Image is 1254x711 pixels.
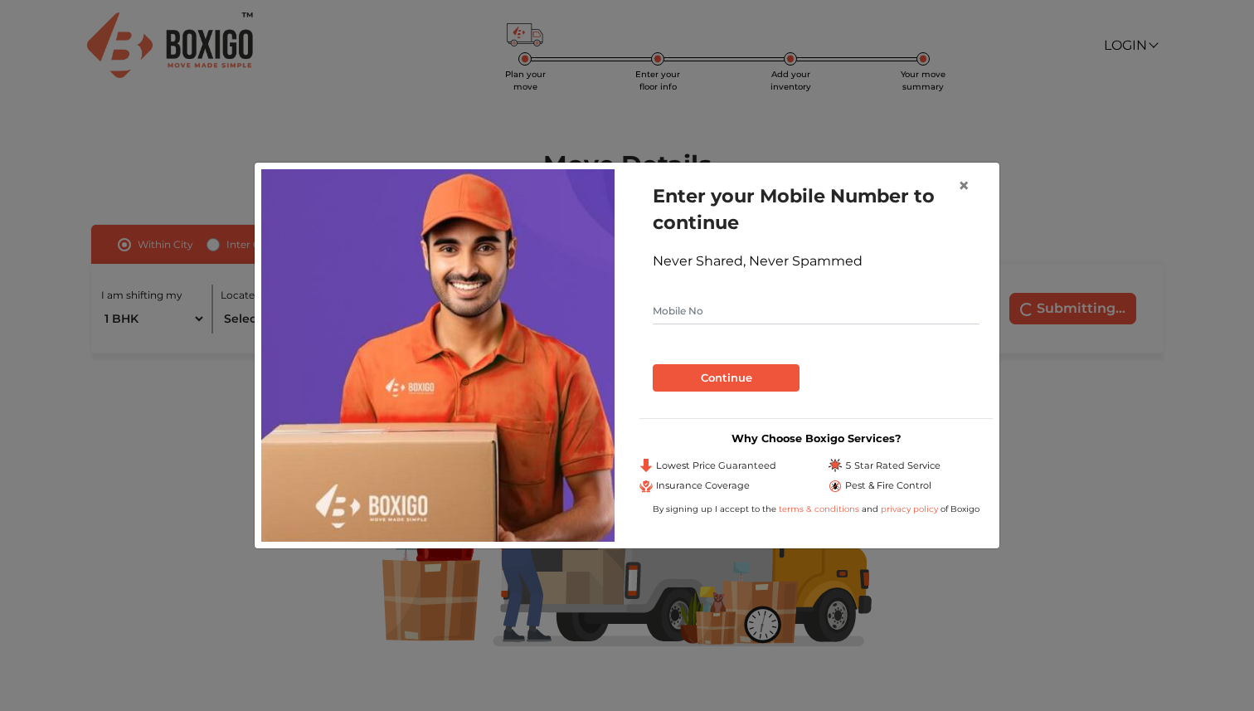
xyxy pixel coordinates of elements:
div: By signing up I accept to the and of Boxigo [639,503,993,515]
a: terms & conditions [779,504,862,514]
h3: Why Choose Boxigo Services? [639,432,993,445]
img: relocation-img [261,169,615,541]
span: Lowest Price Guaranteed [656,459,776,473]
button: Continue [653,364,800,392]
span: Pest & Fire Control [845,479,931,493]
span: 5 Star Rated Service [845,459,941,473]
div: Never Shared, Never Spammed [653,251,979,271]
a: privacy policy [878,504,941,514]
h1: Enter your Mobile Number to continue [653,183,979,236]
button: Close [945,163,983,209]
input: Mobile No [653,298,979,324]
span: Insurance Coverage [656,479,750,493]
span: × [958,173,970,197]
